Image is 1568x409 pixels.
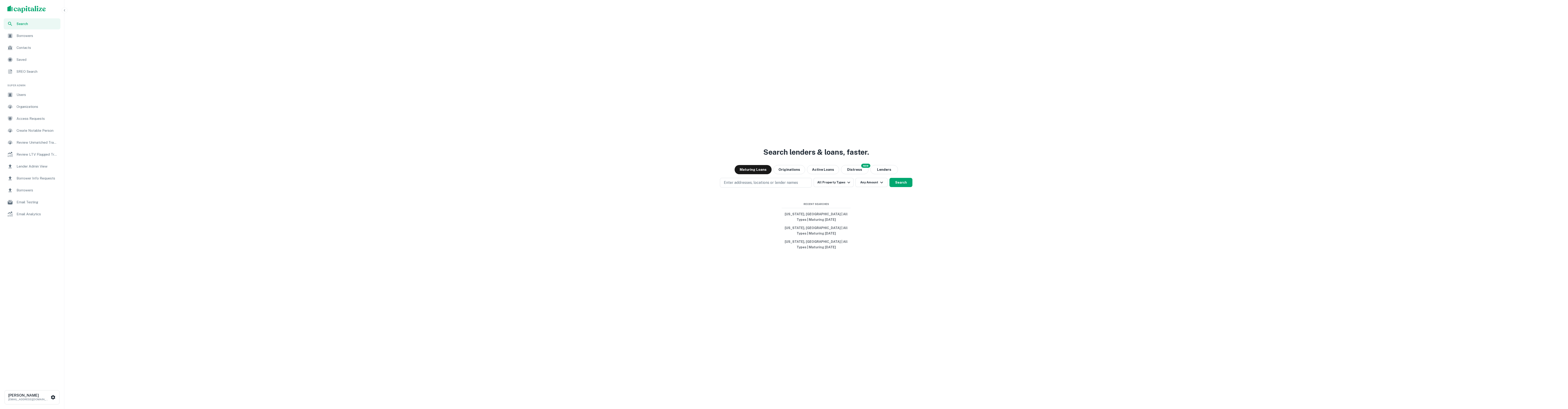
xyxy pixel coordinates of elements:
[4,185,60,196] a: Borrowers
[889,178,912,187] button: Search
[4,54,60,65] a: Saved
[1545,372,1568,394] iframe: Chat Widget
[870,165,898,174] button: Lenders
[782,238,851,251] button: [US_STATE], [GEOGRAPHIC_DATA] | All Types | Maturing [DATE]
[4,18,60,29] a: Search
[855,178,888,187] button: Any Amount
[17,152,58,157] span: Review LTV Flagged Transactions
[4,89,60,100] a: Users
[4,125,60,136] a: Create Notable Person
[841,165,869,174] button: Search distressed loans with lien and other non-mortgage details.
[8,394,50,397] h6: [PERSON_NAME]
[4,78,60,89] li: Super Admin
[17,69,58,74] span: SREO Search
[4,209,60,220] a: Email Analytics
[782,224,851,238] button: [US_STATE], [GEOGRAPHIC_DATA] | All Types | Maturing [DATE]
[773,165,805,174] button: Originations
[17,21,58,26] span: Search
[763,147,869,158] h3: Search lenders & loans, faster.
[861,164,870,168] div: NEW
[17,45,58,50] span: Contacts
[724,180,798,185] p: Enter addresses, locations or lender names
[720,178,812,188] button: Enter addresses, locations or lender names
[17,116,58,121] span: Access Requests
[814,178,854,187] button: All Property Types
[17,188,58,193] span: Borrowers
[4,137,60,148] a: Review Unmatched Transactions
[4,101,60,112] a: Organizations
[17,33,58,39] span: Borrowers
[17,164,58,169] span: Lender Admin View
[5,390,59,404] button: [PERSON_NAME][EMAIL_ADDRESS][DOMAIN_NAME]
[782,202,851,206] span: Recent Searches
[17,140,58,145] span: Review Unmatched Transactions
[17,57,58,62] span: Saved
[807,165,839,174] button: Active Loans
[4,42,60,53] a: Contacts
[7,6,46,13] img: capitalize-logo.png
[735,165,772,174] button: Maturing Loans
[8,397,50,401] p: [EMAIL_ADDRESS][DOMAIN_NAME]
[4,173,60,184] a: Borrower Info Requests
[4,161,60,172] a: Lender Admin View
[4,30,60,41] a: Borrowers
[17,92,58,98] span: Users
[17,104,58,109] span: Organizations
[4,197,60,208] a: Email Testing
[17,176,58,181] span: Borrower Info Requests
[17,211,58,217] span: Email Analytics
[17,128,58,133] span: Create Notable Person
[4,149,60,160] a: Review LTV Flagged Transactions
[4,66,60,77] a: SREO Search
[782,210,851,224] button: [US_STATE], [GEOGRAPHIC_DATA] | All Types | Maturing [DATE]
[4,113,60,124] a: Access Requests
[17,199,58,205] span: Email Testing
